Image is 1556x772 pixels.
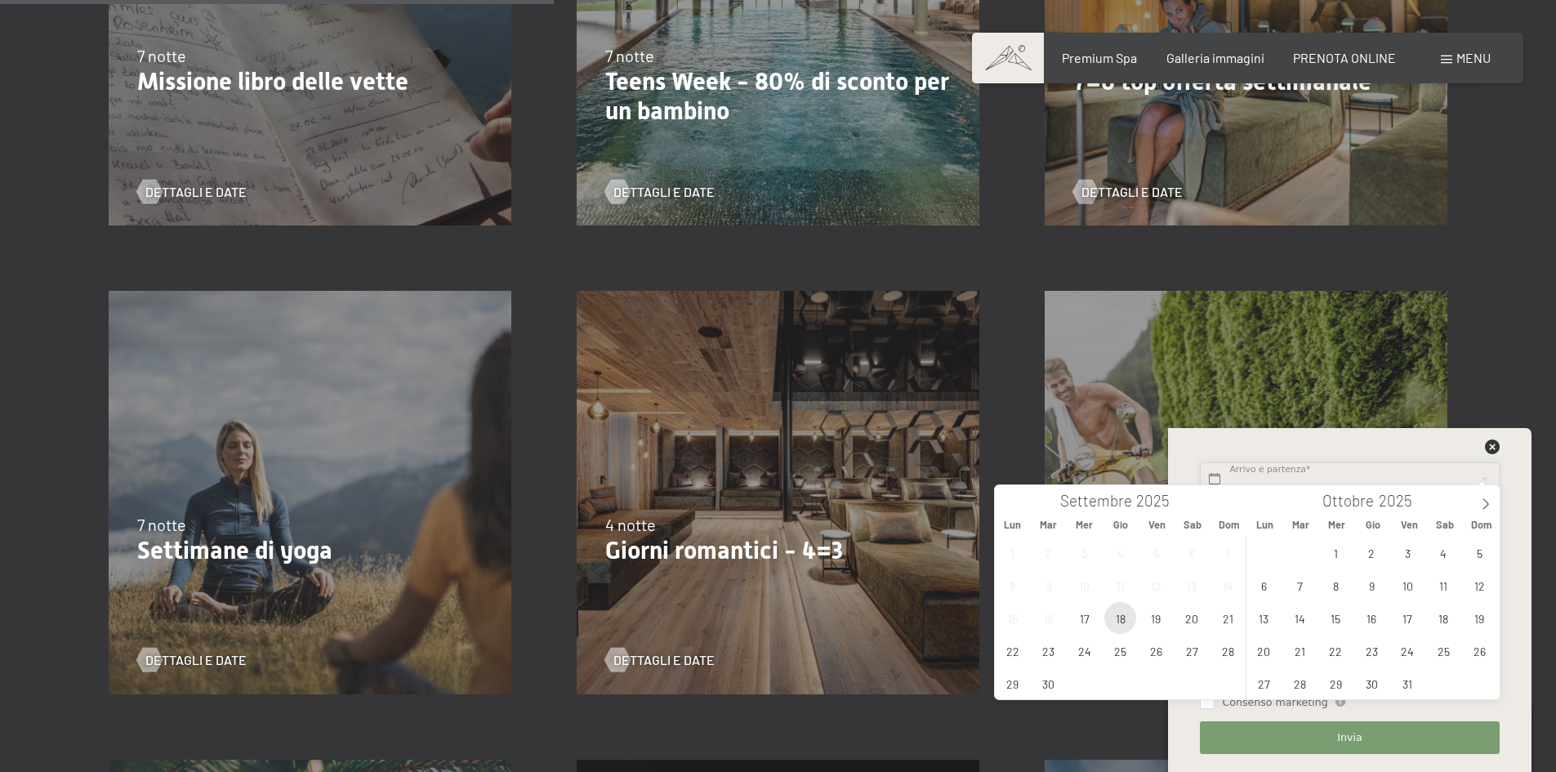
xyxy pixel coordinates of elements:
span: Ottobre 22, 2025 [1320,635,1352,667]
span: Ottobre 21, 2025 [1284,635,1316,667]
span: Settembre 24, 2025 [1068,635,1100,667]
span: Lun [995,520,1031,530]
span: Ottobre 17, 2025 [1392,602,1424,634]
span: Ottobre 19, 2025 [1464,602,1496,634]
span: Mar [1283,520,1319,530]
span: Ottobre 2, 2025 [1356,537,1388,569]
span: Sab [1427,520,1463,530]
span: Dettagli e Date [613,183,715,201]
span: 4 notte [605,515,656,534]
span: Dettagli e Date [1081,183,1183,201]
span: Ottobre 15, 2025 [1320,602,1352,634]
span: Settembre 7, 2025 [1212,537,1244,569]
span: Settembre 10, 2025 [1068,569,1100,601]
span: Ottobre 12, 2025 [1464,569,1496,601]
span: Settembre 6, 2025 [1176,537,1208,569]
span: Settembre 9, 2025 [1032,569,1064,601]
span: Ottobre 24, 2025 [1392,635,1424,667]
span: 7 notte [137,46,186,65]
span: Ottobre [1322,493,1374,509]
span: Settembre 22, 2025 [996,635,1028,667]
span: Dettagli e Date [145,651,247,669]
span: Ottobre 8, 2025 [1320,569,1352,601]
span: 7 notte [605,46,654,65]
span: Ottobre 9, 2025 [1356,569,1388,601]
span: Ottobre 4, 2025 [1428,537,1460,569]
span: Ven [1391,520,1427,530]
span: Settembre 19, 2025 [1140,602,1172,634]
span: Ottobre 31, 2025 [1392,667,1424,699]
span: Settembre 1, 2025 [996,537,1028,569]
span: Settembre 20, 2025 [1176,602,1208,634]
a: Dettagli e Date [137,651,247,669]
span: Settembre 21, 2025 [1212,602,1244,634]
span: Ottobre 10, 2025 [1392,569,1424,601]
span: Ottobre 18, 2025 [1428,602,1460,634]
span: Lun [1247,520,1283,530]
a: PRENOTA ONLINE [1293,50,1396,65]
p: Teens Week - 80% di sconto per un bambino [605,67,951,126]
span: Ottobre 20, 2025 [1248,635,1280,667]
span: Settembre 26, 2025 [1140,635,1172,667]
span: Settembre 18, 2025 [1104,602,1136,634]
span: Dom [1463,520,1499,530]
button: Invia [1200,721,1499,755]
span: Consenso marketing [1222,695,1327,710]
span: Ottobre 14, 2025 [1284,602,1316,634]
span: Settembre 28, 2025 [1212,635,1244,667]
span: Ottobre 29, 2025 [1320,667,1352,699]
span: Settembre 29, 2025 [996,667,1028,699]
span: 7 notte [137,515,186,534]
span: Settembre 3, 2025 [1068,537,1100,569]
span: Gio [1103,520,1139,530]
a: Dettagli e Date [605,183,715,201]
span: Settembre 4, 2025 [1104,537,1136,569]
span: Settembre 16, 2025 [1032,602,1064,634]
span: Mer [1067,520,1103,530]
span: Settembre 11, 2025 [1104,569,1136,601]
span: Ottobre 26, 2025 [1464,635,1496,667]
a: Premium Spa [1062,50,1137,65]
span: Sab [1175,520,1210,530]
a: Galleria immagini [1166,50,1264,65]
span: Settembre 12, 2025 [1140,569,1172,601]
span: Ottobre 28, 2025 [1284,667,1316,699]
span: Dettagli e Date [613,651,715,669]
span: Settembre 17, 2025 [1068,602,1100,634]
a: Dettagli e Date [137,183,247,201]
a: Dettagli e Date [1073,183,1183,201]
span: Ottobre 7, 2025 [1284,569,1316,601]
span: Ottobre 1, 2025 [1320,537,1352,569]
p: Settimane di yoga [137,536,483,565]
span: Menu [1456,50,1491,65]
span: Settembre 13, 2025 [1176,569,1208,601]
span: Mer [1319,520,1355,530]
span: Settembre 27, 2025 [1176,635,1208,667]
input: Year [1132,491,1186,510]
span: Settembre 25, 2025 [1104,635,1136,667]
p: Missione libro delle vette [137,67,483,96]
span: Ottobre 5, 2025 [1464,537,1496,569]
span: Settembre 8, 2025 [996,569,1028,601]
span: Ottobre 11, 2025 [1428,569,1460,601]
span: Settembre 14, 2025 [1212,569,1244,601]
span: Dettagli e Date [145,183,247,201]
p: Giorni romantici - 4=3 [605,536,951,565]
span: Mar [1031,520,1067,530]
span: Settembre 2, 2025 [1032,537,1064,569]
span: Ottobre 3, 2025 [1392,537,1424,569]
span: Ottobre 13, 2025 [1248,602,1280,634]
span: Settembre 5, 2025 [1140,537,1172,569]
span: Ottobre 23, 2025 [1356,635,1388,667]
span: Ottobre 30, 2025 [1356,667,1388,699]
span: Settembre 23, 2025 [1032,635,1064,667]
input: Year [1374,491,1428,510]
span: Invia [1337,730,1362,745]
span: Settembre 15, 2025 [996,602,1028,634]
span: Gio [1355,520,1391,530]
span: Ven [1139,520,1175,530]
span: Ottobre 16, 2025 [1356,602,1388,634]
